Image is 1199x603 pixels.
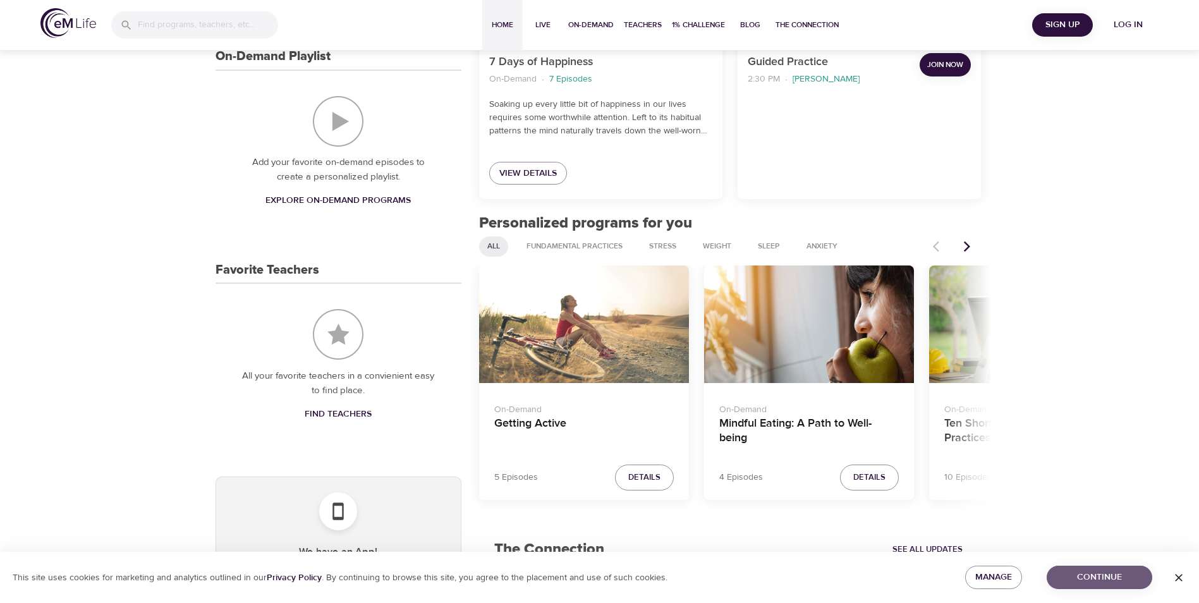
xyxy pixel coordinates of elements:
h5: We have an App! [226,545,451,559]
div: Sleep [750,236,788,257]
button: Sign Up [1032,13,1093,37]
span: See All Updates [892,542,963,557]
a: See All Updates [889,540,966,559]
p: Soaking up every little bit of happiness in our lives requires some worthwhile attention. Left to... [489,98,712,138]
span: View Details [499,166,557,181]
span: Home [487,18,518,32]
button: Join Now [920,53,971,76]
button: Details [615,465,674,490]
h3: On-Demand Playlist [216,49,331,64]
nav: breadcrumb [748,71,910,88]
img: On-Demand Playlist [313,96,363,147]
span: The Connection [776,18,839,32]
span: Weight [695,241,739,252]
span: Teachers [624,18,662,32]
h2: Personalized programs for you [479,214,982,233]
button: Continue [1047,566,1152,589]
p: 2:30 PM [748,73,780,86]
span: Details [628,470,660,485]
h3: Favorite Teachers [216,263,319,277]
li: · [542,71,544,88]
p: All your favorite teachers in a convienient easy to find place. [241,369,436,398]
p: On-Demand [489,73,537,86]
a: View Details [489,162,567,185]
span: Anxiety [799,241,845,252]
p: On-Demand [719,398,899,417]
span: Join Now [927,58,963,71]
div: Anxiety [798,236,846,257]
button: Getting Active [479,265,689,384]
p: On-Demand [494,398,674,417]
span: Continue [1057,569,1142,585]
p: Guided Practice [748,54,910,71]
input: Find programs, teachers, etc... [138,11,278,39]
span: Sign Up [1037,17,1088,33]
p: On-Demand [944,398,1124,417]
img: logo [40,8,96,38]
div: Stress [641,236,685,257]
span: Stress [642,241,684,252]
button: Log in [1098,13,1159,37]
a: Explore On-Demand Programs [260,189,416,212]
span: Log in [1103,17,1153,33]
span: Find Teachers [305,406,372,422]
span: Fundamental Practices [519,241,630,252]
p: 4 Episodes [719,471,763,484]
div: All [479,236,508,257]
p: 5 Episodes [494,471,538,484]
h4: Ten Short Everyday Mindfulness Practices [944,417,1124,447]
span: On-Demand [568,18,614,32]
span: Sleep [750,241,788,252]
h4: Getting Active [494,417,674,447]
h2: The Connection [479,525,619,574]
button: Manage [965,566,1022,589]
span: Blog [735,18,765,32]
span: All [480,241,508,252]
button: Mindful Eating: A Path to Well-being [704,265,914,384]
div: Fundamental Practices [518,236,631,257]
nav: breadcrumb [489,71,712,88]
span: Manage [975,569,1012,585]
span: 1% Challenge [672,18,725,32]
p: 7 Episodes [549,73,592,86]
span: Details [853,470,886,485]
span: Explore On-Demand Programs [265,193,411,209]
img: Favorite Teachers [313,309,363,360]
p: [PERSON_NAME] [793,73,860,86]
p: 10 Episodes [944,471,992,484]
a: Find Teachers [300,403,377,426]
li: · [785,71,788,88]
button: Next items [953,233,981,260]
p: Add your favorite on-demand episodes to create a personalized playlist. [241,155,436,184]
p: 7 Days of Happiness [489,54,712,71]
button: Ten Short Everyday Mindfulness Practices [929,265,1139,384]
h4: Mindful Eating: A Path to Well-being [719,417,899,447]
span: Live [528,18,558,32]
button: Details [840,465,899,490]
div: Weight [695,236,739,257]
a: Privacy Policy [267,572,322,583]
